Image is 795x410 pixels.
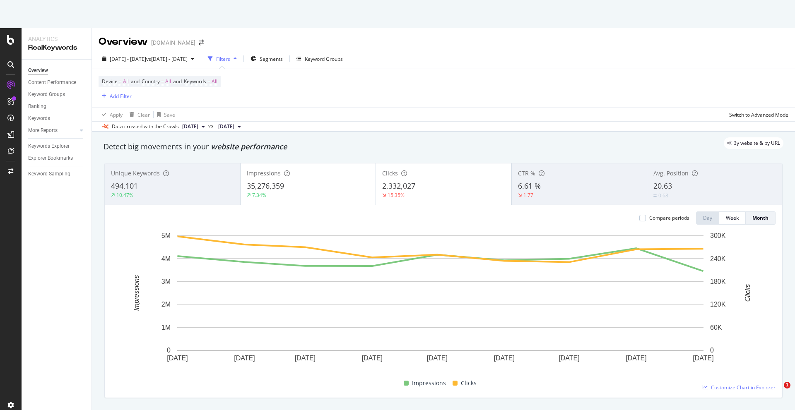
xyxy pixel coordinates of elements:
[388,192,405,199] div: 15.35%
[28,66,86,75] a: Overview
[752,214,768,221] div: Month
[234,355,255,362] text: [DATE]
[28,142,86,151] a: Keywords Explorer
[28,126,58,135] div: More Reports
[703,384,776,391] a: Customize Chart in Explorer
[28,78,86,87] a: Content Performance
[123,76,129,87] span: All
[133,275,140,311] text: Impressions
[426,355,447,362] text: [DATE]
[212,76,217,87] span: All
[165,76,171,87] span: All
[28,90,86,99] a: Keyword Groups
[28,170,70,178] div: Keyword Sampling
[28,154,86,163] a: Explorer Bookmarks
[161,278,171,285] text: 3M
[28,78,76,87] div: Content Performance
[28,114,86,123] a: Keywords
[102,78,118,85] span: Device
[247,169,281,177] span: Impressions
[112,123,179,130] div: Data crossed with the Crawls
[137,111,150,118] div: Clear
[518,169,535,177] span: CTR %
[28,154,73,163] div: Explorer Bookmarks
[184,78,206,85] span: Keywords
[119,78,122,85] span: =
[710,255,726,262] text: 240K
[719,211,746,225] button: Week
[154,108,175,121] button: Save
[99,91,132,101] button: Add Filter
[710,232,726,239] text: 300K
[28,142,70,151] div: Keywords Explorer
[710,324,722,331] text: 60K
[161,324,171,331] text: 1M
[28,90,65,99] div: Keyword Groups
[711,384,776,391] span: Customize Chart in Explorer
[28,102,46,111] div: Ranking
[207,78,210,85] span: =
[696,211,719,225] button: Day
[208,122,215,129] span: vs
[653,169,689,177] span: Avg. Position
[116,192,133,199] div: 10.47%
[28,114,50,123] div: Keywords
[161,232,171,239] text: 5M
[305,55,343,62] div: Keyword Groups
[260,55,283,62] span: Segments
[744,284,751,302] text: Clicks
[382,181,415,191] span: 2,332,027
[142,78,160,85] span: Country
[653,194,657,197] img: Equal
[626,355,646,362] text: [DATE]
[559,355,579,362] text: [DATE]
[247,181,284,191] span: 35,276,359
[653,181,672,191] span: 20.63
[28,170,86,178] a: Keyword Sampling
[518,181,541,191] span: 6.61 %
[494,355,514,362] text: [DATE]
[746,211,776,225] button: Month
[733,141,780,146] span: By website & by URL
[126,108,150,121] button: Clear
[710,278,726,285] text: 180K
[111,169,160,177] span: Unique Keywords
[729,111,788,118] div: Switch to Advanced Mode
[703,214,712,221] div: Day
[461,378,477,388] span: Clicks
[726,214,739,221] div: Week
[199,40,204,46] div: arrow-right-arrow-left
[167,347,171,354] text: 0
[151,38,195,47] div: [DOMAIN_NAME]
[658,192,668,199] div: 0.68
[693,355,713,362] text: [DATE]
[523,192,533,199] div: 1.77
[161,78,164,85] span: =
[216,55,230,62] div: Filters
[205,52,240,65] button: Filters
[179,122,208,132] button: [DATE]
[161,301,171,308] text: 2M
[111,231,769,375] svg: A chart.
[218,123,234,130] span: 2025 Mar. 27th
[724,137,783,149] div: legacy label
[784,382,790,388] span: 1
[167,355,188,362] text: [DATE]
[649,214,689,221] div: Compare periods
[28,126,77,135] a: More Reports
[99,35,148,49] div: Overview
[110,111,123,118] div: Apply
[28,35,85,43] div: Analytics
[710,301,726,308] text: 120K
[131,78,140,85] span: and
[173,78,182,85] span: and
[99,52,198,65] button: [DATE] - [DATE]vs[DATE] - [DATE]
[293,52,346,65] button: Keyword Groups
[110,93,132,100] div: Add Filter
[215,122,244,132] button: [DATE]
[110,55,146,62] span: [DATE] - [DATE]
[164,111,175,118] div: Save
[28,66,48,75] div: Overview
[146,55,188,62] span: vs [DATE] - [DATE]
